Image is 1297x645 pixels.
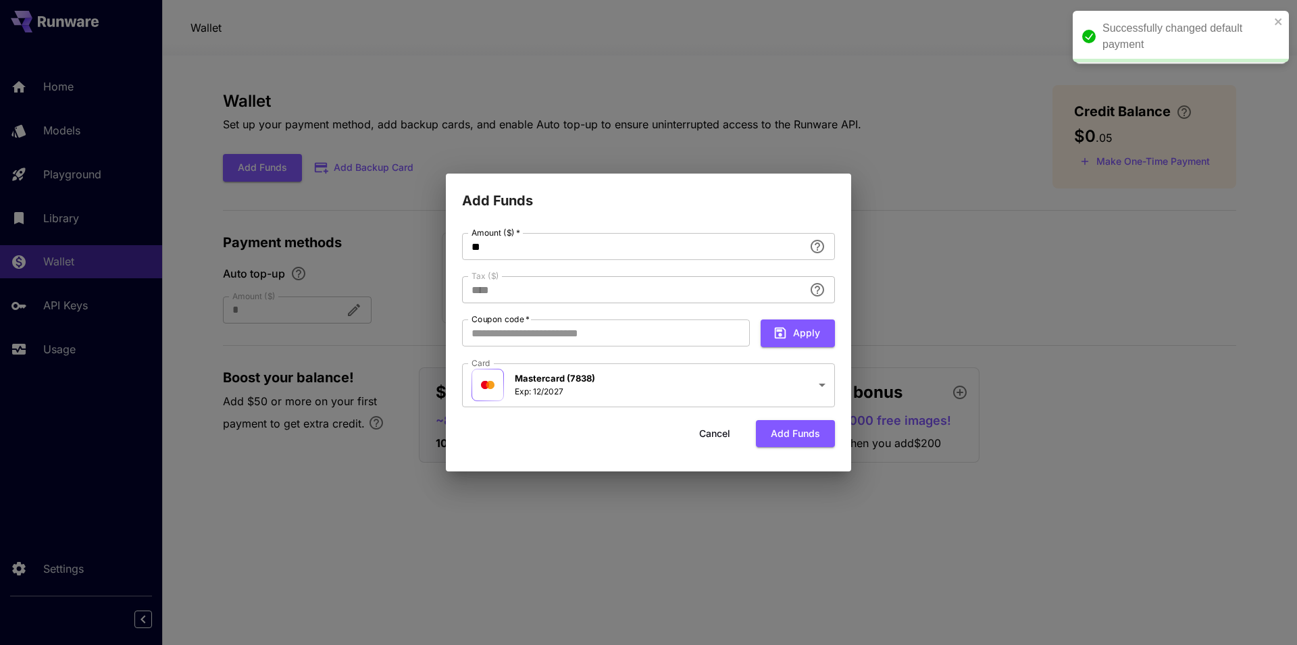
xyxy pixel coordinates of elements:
p: Exp: 12/2027 [515,386,595,398]
label: Tax ($) [472,270,499,282]
button: Apply [761,319,835,347]
h2: Add Funds [446,174,851,211]
button: Cancel [684,420,745,448]
label: Amount ($) [472,227,520,238]
div: Successfully changed default payment [1102,20,1270,53]
label: Card [472,357,490,369]
p: Mastercard (7838) [515,372,595,386]
label: Coupon code [472,313,530,325]
button: Add funds [756,420,835,448]
button: close [1274,16,1283,27]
